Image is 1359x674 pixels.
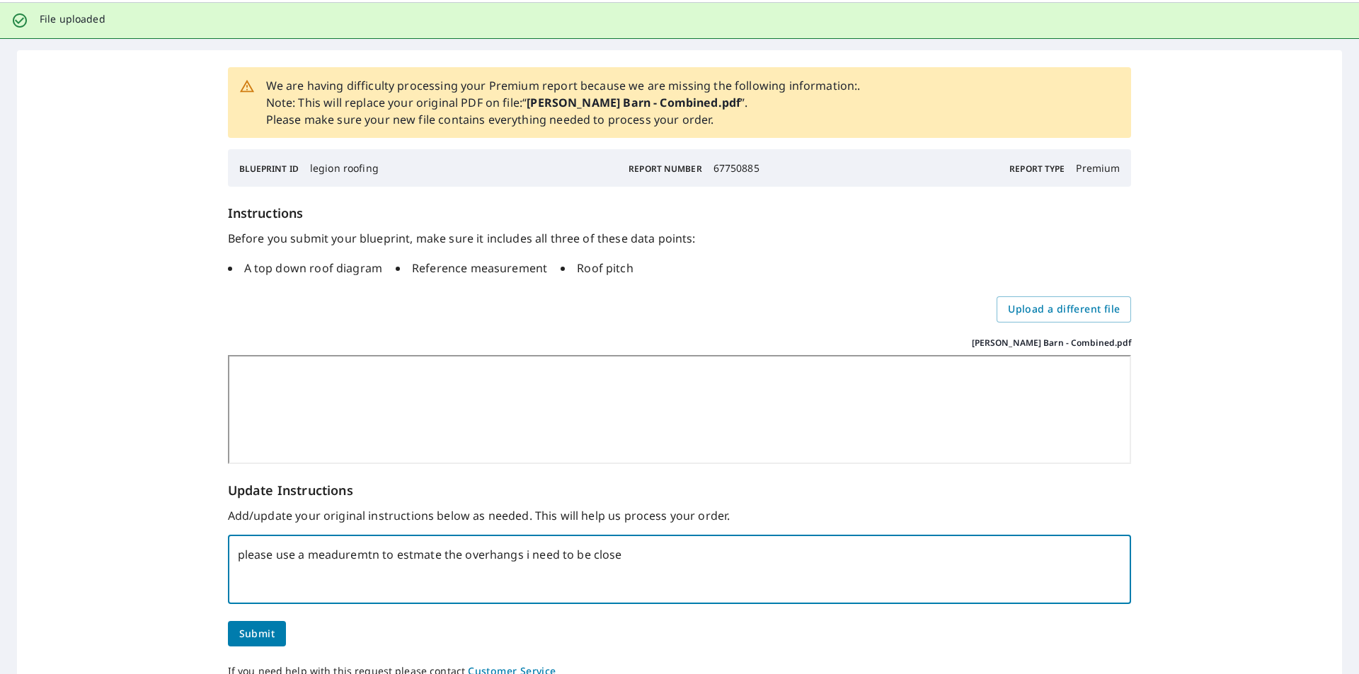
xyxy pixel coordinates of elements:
p: 67750885 [713,161,759,175]
p: Report Type [1009,163,1065,175]
label: Upload a different file [997,296,1131,323]
p: Blueprint ID [239,163,299,175]
textarea: please use a meaduremtn to estmate the overhangs i need to be close [238,548,1122,591]
h6: Instructions [228,204,1132,223]
span: Upload a different file [1008,301,1120,318]
p: Premium [1076,161,1120,175]
strong: [PERSON_NAME] Barn - Combined.pdf [527,95,740,110]
li: Roof pitch [561,260,633,277]
p: Before you submit your blueprint, make sure it includes all three of these data points: [228,230,1132,247]
p: legion roofing [310,161,379,175]
iframe: Towle Barn - Combined.pdf [228,355,1132,464]
li: A top down roof diagram [228,260,382,277]
p: Report Number [629,163,701,175]
button: Submit [228,621,286,647]
li: Reference measurement [396,260,547,277]
p: Add/update your original instructions below as needed. This will help us process your order. [228,507,1132,524]
p: Update Instructions [228,481,1132,500]
p: File uploaded [40,13,105,25]
span: Submit [239,625,275,643]
p: We are having difficulty processing your Premium report because we are missing the following info... [266,77,861,128]
p: [PERSON_NAME] Barn - Combined.pdf [972,337,1132,349]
